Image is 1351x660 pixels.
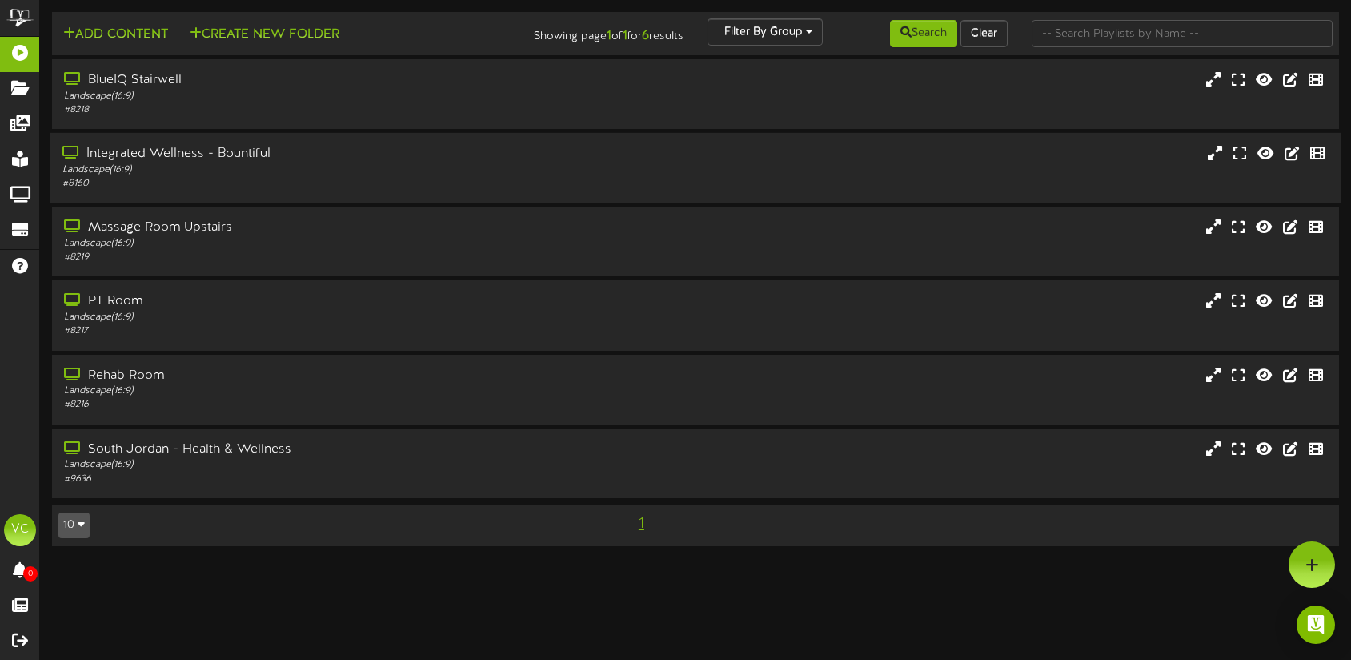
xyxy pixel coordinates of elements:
div: Open Intercom Messenger [1297,606,1335,644]
div: VC [4,514,36,546]
div: PT Room [64,292,576,311]
div: Landscape ( 16:9 ) [64,237,576,251]
div: Landscape ( 16:9 ) [64,90,576,103]
strong: 6 [642,29,649,43]
span: 1 [635,515,648,533]
div: # 8218 [64,103,576,117]
div: Integrated Wellness - Bountiful [62,145,576,163]
div: Landscape ( 16:9 ) [62,163,576,177]
input: -- Search Playlists by Name -- [1032,20,1333,47]
div: Showing page of for results [479,18,696,46]
span: 0 [23,566,38,582]
div: BlueIQ Stairwell [64,71,576,90]
strong: 1 [607,29,611,43]
button: Create New Folder [185,25,344,45]
button: Add Content [58,25,173,45]
strong: 1 [623,29,627,43]
div: Landscape ( 16:9 ) [64,384,576,398]
div: # 9636 [64,473,576,486]
div: Landscape ( 16:9 ) [64,311,576,324]
button: 10 [58,513,90,538]
div: Massage Room Upstairs [64,219,576,237]
div: # 8160 [62,177,576,191]
div: # 8219 [64,251,576,264]
div: # 8217 [64,324,576,338]
div: # 8216 [64,398,576,412]
div: Landscape ( 16:9 ) [64,458,576,472]
div: South Jordan - Health & Wellness [64,441,576,459]
button: Filter By Group [708,18,823,46]
button: Clear [960,20,1008,47]
div: Rehab Room [64,367,576,385]
button: Search [890,20,957,47]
